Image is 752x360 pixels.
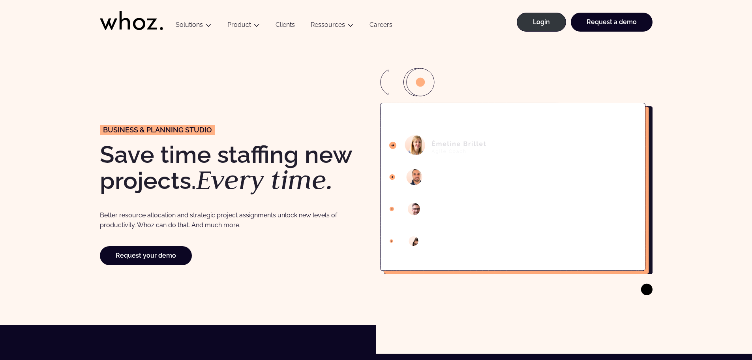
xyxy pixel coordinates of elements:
button: Solutions [168,21,219,32]
em: Every time. [196,162,333,197]
a: Request a demo [571,13,653,32]
a: Login [517,13,566,32]
a: Careers [362,21,400,32]
a: Ressources [311,21,345,28]
button: Product [219,21,268,32]
strong: S [100,141,114,168]
a: Clients [268,21,303,32]
button: Ressources [303,21,362,32]
a: Request your demo [100,246,192,265]
p: Better resource allocation and strategic project assignments unlock new levels of productivity. W... [100,210,345,230]
g: Émeline Brillet [432,140,486,146]
h1: ave time staffing new projects. [100,143,372,193]
a: Product [227,21,251,28]
span: Business & planning Studio [103,126,212,134]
